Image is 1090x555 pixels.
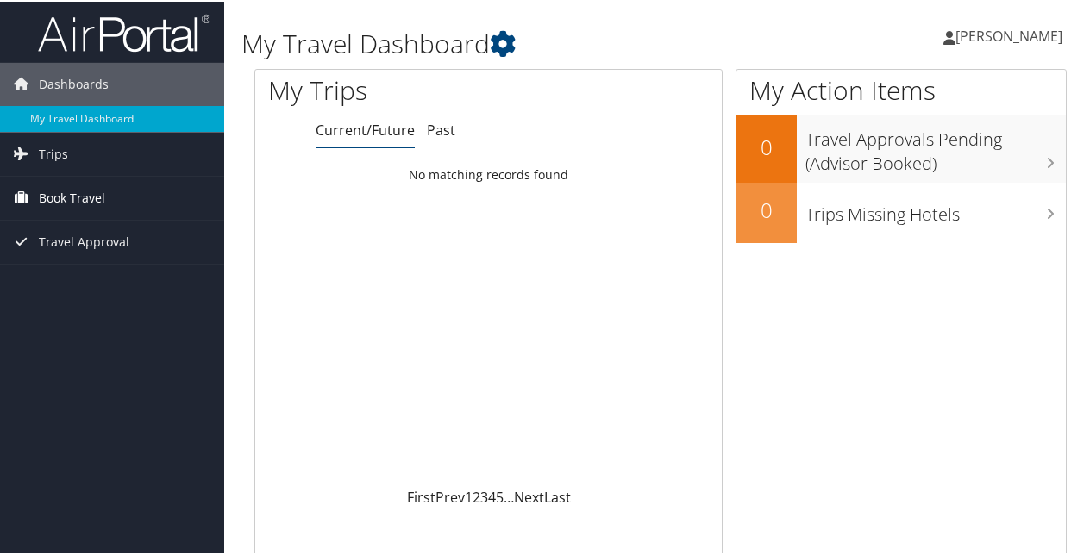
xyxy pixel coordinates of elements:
[316,119,415,138] a: Current/Future
[736,181,1066,241] a: 0Trips Missing Hotels
[504,486,514,505] span: …
[736,114,1066,180] a: 0Travel Approvals Pending (Advisor Booked)
[473,486,480,505] a: 2
[39,131,68,174] span: Trips
[805,192,1066,225] h3: Trips Missing Hotels
[38,11,210,52] img: airportal-logo.png
[241,24,800,60] h1: My Travel Dashboard
[39,175,105,218] span: Book Travel
[39,219,129,262] span: Travel Approval
[255,158,722,189] td: No matching records found
[805,117,1066,174] h3: Travel Approvals Pending (Advisor Booked)
[268,71,515,107] h1: My Trips
[435,486,465,505] a: Prev
[488,486,496,505] a: 4
[39,61,109,104] span: Dashboards
[480,486,488,505] a: 3
[407,486,435,505] a: First
[955,25,1062,44] span: [PERSON_NAME]
[943,9,1080,60] a: [PERSON_NAME]
[514,486,544,505] a: Next
[465,486,473,505] a: 1
[544,486,571,505] a: Last
[427,119,455,138] a: Past
[496,486,504,505] a: 5
[736,194,797,223] h2: 0
[736,131,797,160] h2: 0
[736,71,1066,107] h1: My Action Items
